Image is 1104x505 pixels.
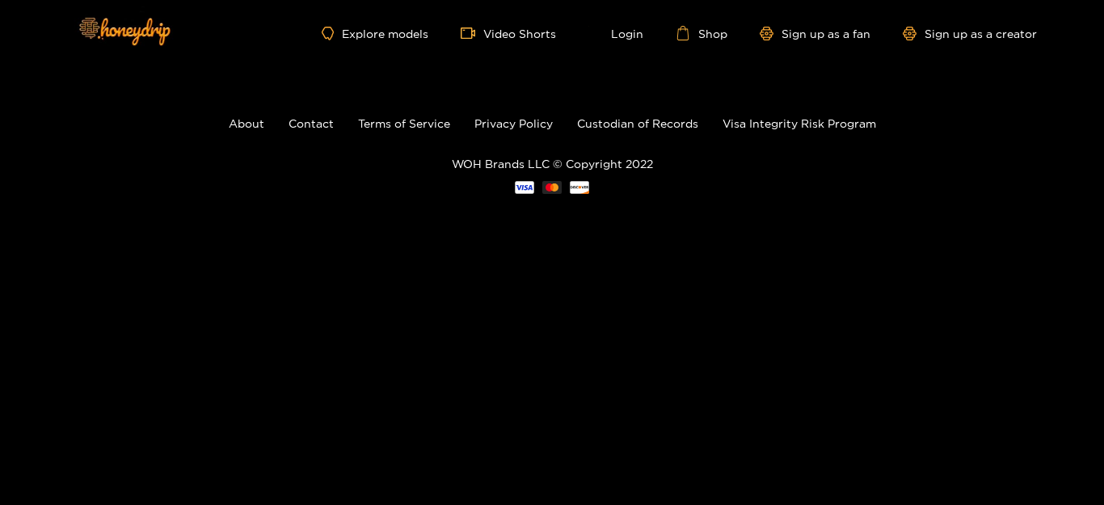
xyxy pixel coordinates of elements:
[461,26,483,40] span: video-camera
[723,117,876,129] a: Visa Integrity Risk Program
[577,117,698,129] a: Custodian of Records
[588,26,643,40] a: Login
[474,117,553,129] a: Privacy Policy
[229,117,264,129] a: About
[322,27,428,40] a: Explore models
[903,27,1037,40] a: Sign up as a creator
[358,117,450,129] a: Terms of Service
[461,26,556,40] a: Video Shorts
[760,27,870,40] a: Sign up as a fan
[289,117,334,129] a: Contact
[676,26,727,40] a: Shop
